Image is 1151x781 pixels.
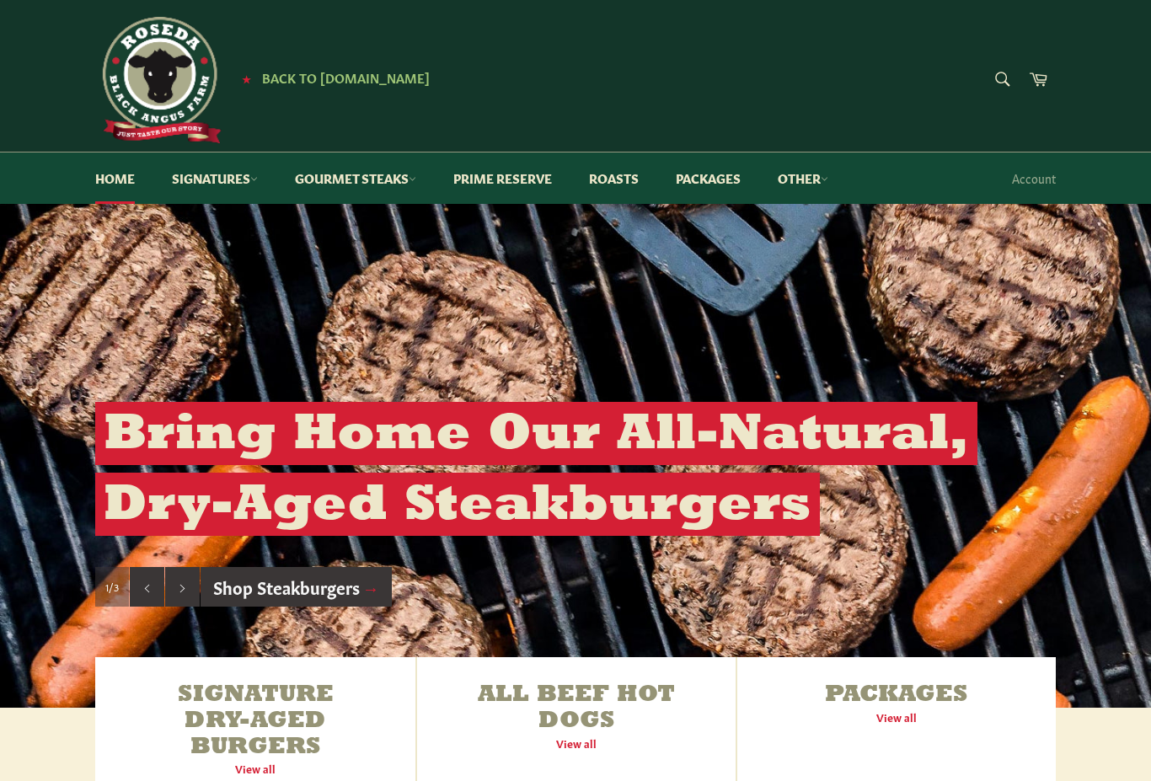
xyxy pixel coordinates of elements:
a: Roasts [572,152,656,204]
button: Previous slide [130,567,164,607]
a: ★ Back to [DOMAIN_NAME] [233,72,430,85]
span: Back to [DOMAIN_NAME] [262,68,430,86]
a: Shop Steakburgers [201,567,392,607]
img: Roseda Beef [95,17,222,143]
a: Packages [659,152,758,204]
a: Other [761,152,845,204]
a: Signatures [155,152,275,204]
div: Slide 1, current [95,567,129,607]
button: Next slide [165,567,200,607]
a: Prime Reserve [436,152,569,204]
a: Gourmet Steaks [278,152,433,204]
span: ★ [242,72,251,85]
span: 1/3 [105,580,119,594]
a: Home [78,152,152,204]
h2: Bring Home Our All-Natural, Dry-Aged Steakburgers [95,402,977,536]
span: → [362,575,379,598]
a: Account [1004,153,1064,203]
